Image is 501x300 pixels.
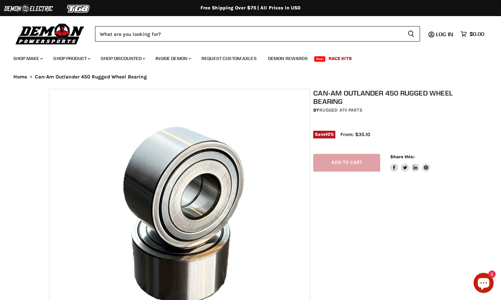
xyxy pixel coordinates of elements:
[436,31,453,38] span: Log in
[324,52,357,65] a: Race Kits
[8,52,47,65] a: Shop Make
[340,131,370,137] span: From: $35.10
[390,154,414,159] span: Share this:
[390,154,430,172] aside: Share this:
[457,29,488,39] a: $0.00
[95,26,420,42] form: Product
[314,56,326,62] span: New!
[196,52,262,65] a: Request Custom Axles
[151,52,195,65] a: Inside Demon
[470,31,484,37] span: $0.00
[95,26,402,42] input: Search
[402,26,420,42] button: Search
[263,52,313,65] a: Demon Rewards
[472,273,496,295] inbox-online-store-chat: Shopify online store chat
[54,2,104,15] img: TGB Logo 2
[433,31,457,37] a: Log in
[326,132,330,137] span: 10
[48,52,94,65] a: Shop Product
[35,74,147,80] span: Can-Am Outlander 450 Rugged Wheel Bearing
[313,107,455,114] div: by
[3,2,54,15] img: Demon Electric Logo 2
[8,49,483,65] ul: Main menu
[319,107,362,113] a: Rugged ATV Parts
[13,22,87,46] img: Demon Powersports
[96,52,149,65] a: Shop Discounted
[313,89,455,106] h1: Can-Am Outlander 450 Rugged Wheel Bearing
[313,131,335,138] span: Save %
[13,74,27,80] a: Home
